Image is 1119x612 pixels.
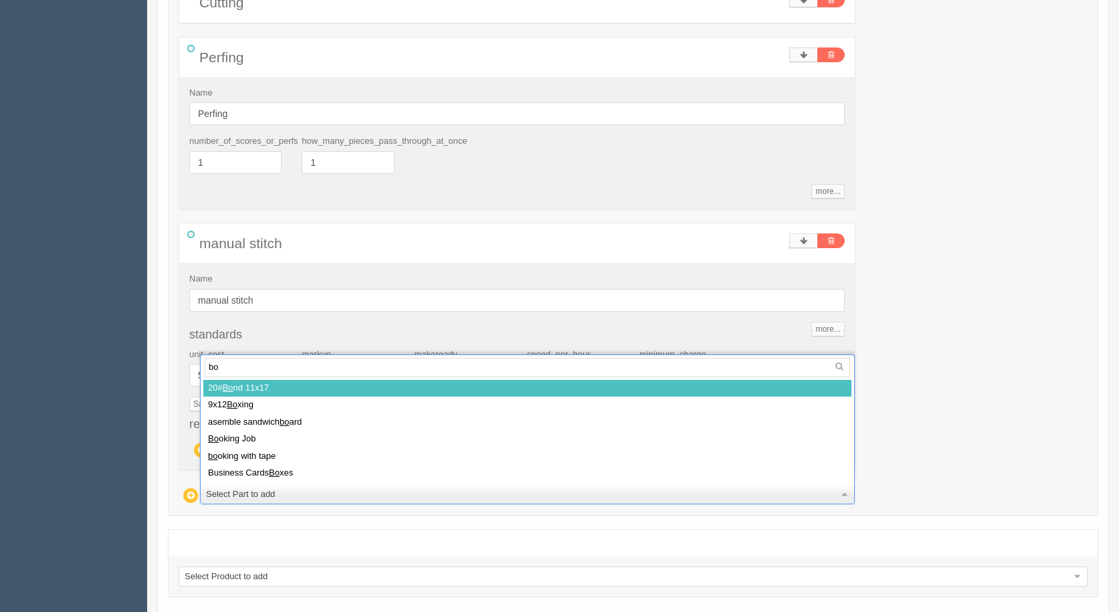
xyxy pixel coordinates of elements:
[208,433,219,443] span: Bo
[203,380,851,397] div: 20# nd 11x17
[208,451,217,461] span: bo
[280,417,289,427] span: bo
[227,399,237,409] span: Bo
[203,414,851,431] div: asemble sandwich ard
[203,431,851,448] div: oking Job
[203,397,851,414] div: 9x12 xing
[203,448,851,466] div: oking with tape
[269,468,280,478] span: Bo
[203,465,851,482] div: Business Cards xes
[223,383,233,393] span: Bo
